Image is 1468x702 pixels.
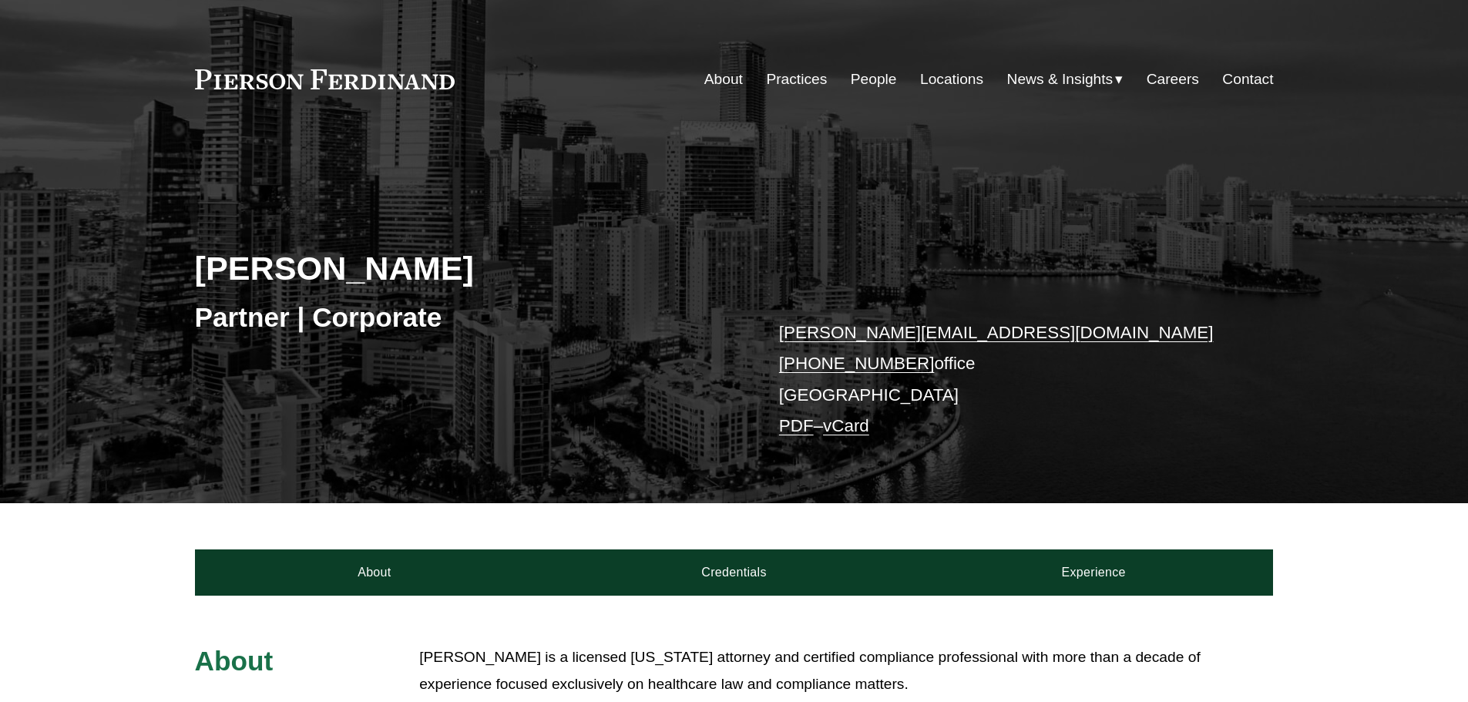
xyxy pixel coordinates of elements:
[195,301,734,334] h3: Partner | Corporate
[1222,65,1273,94] a: Contact
[1147,65,1199,94] a: Careers
[1007,66,1114,93] span: News & Insights
[851,65,897,94] a: People
[823,416,869,435] a: vCard
[554,549,914,596] a: Credentials
[914,549,1274,596] a: Experience
[195,248,734,288] h2: [PERSON_NAME]
[779,354,935,373] a: [PHONE_NUMBER]
[779,416,814,435] a: PDF
[195,646,274,676] span: About
[779,323,1214,342] a: [PERSON_NAME][EMAIL_ADDRESS][DOMAIN_NAME]
[419,644,1273,697] p: [PERSON_NAME] is a licensed [US_STATE] attorney and certified compliance professional with more t...
[1007,65,1124,94] a: folder dropdown
[195,549,555,596] a: About
[704,65,743,94] a: About
[766,65,827,94] a: Practices
[920,65,983,94] a: Locations
[779,317,1228,442] p: office [GEOGRAPHIC_DATA] –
